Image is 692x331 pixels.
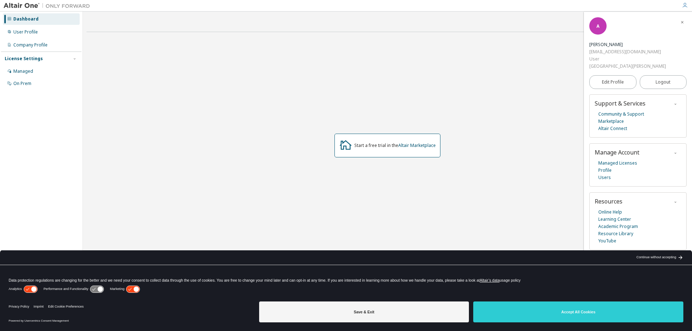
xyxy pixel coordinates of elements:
a: Resource Library [598,230,633,237]
span: Edit Profile [602,79,624,85]
a: Edit Profile [589,75,636,89]
div: Start a free trial in the [354,143,436,148]
button: Logout [640,75,687,89]
a: Academic Program [598,223,638,230]
a: Altair Marketplace [398,142,436,148]
a: YouTube [598,237,616,245]
a: Users [598,174,611,181]
span: Manage Account [595,148,639,156]
a: Managed Licenses [598,160,637,167]
div: License Settings [5,56,43,62]
span: Support & Services [595,99,646,107]
img: Altair One [4,2,94,9]
a: Altair Connect [598,125,627,132]
a: Marketplace [598,118,624,125]
div: User [589,55,666,63]
div: Andrés Queraltó [589,41,666,48]
span: A [596,23,599,29]
a: Online Help [598,209,622,216]
a: Community & Support [598,111,644,118]
div: On Prem [13,81,31,86]
div: Company Profile [13,42,48,48]
div: Dashboard [13,16,39,22]
span: Logout [656,79,670,86]
div: [EMAIL_ADDRESS][DOMAIN_NAME] [589,48,666,55]
a: Learning Center [598,216,631,223]
span: Resources [595,197,622,205]
div: Managed [13,68,33,74]
div: [GEOGRAPHIC_DATA][PERSON_NAME] [589,63,666,70]
div: User Profile [13,29,38,35]
a: Profile [598,167,612,174]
